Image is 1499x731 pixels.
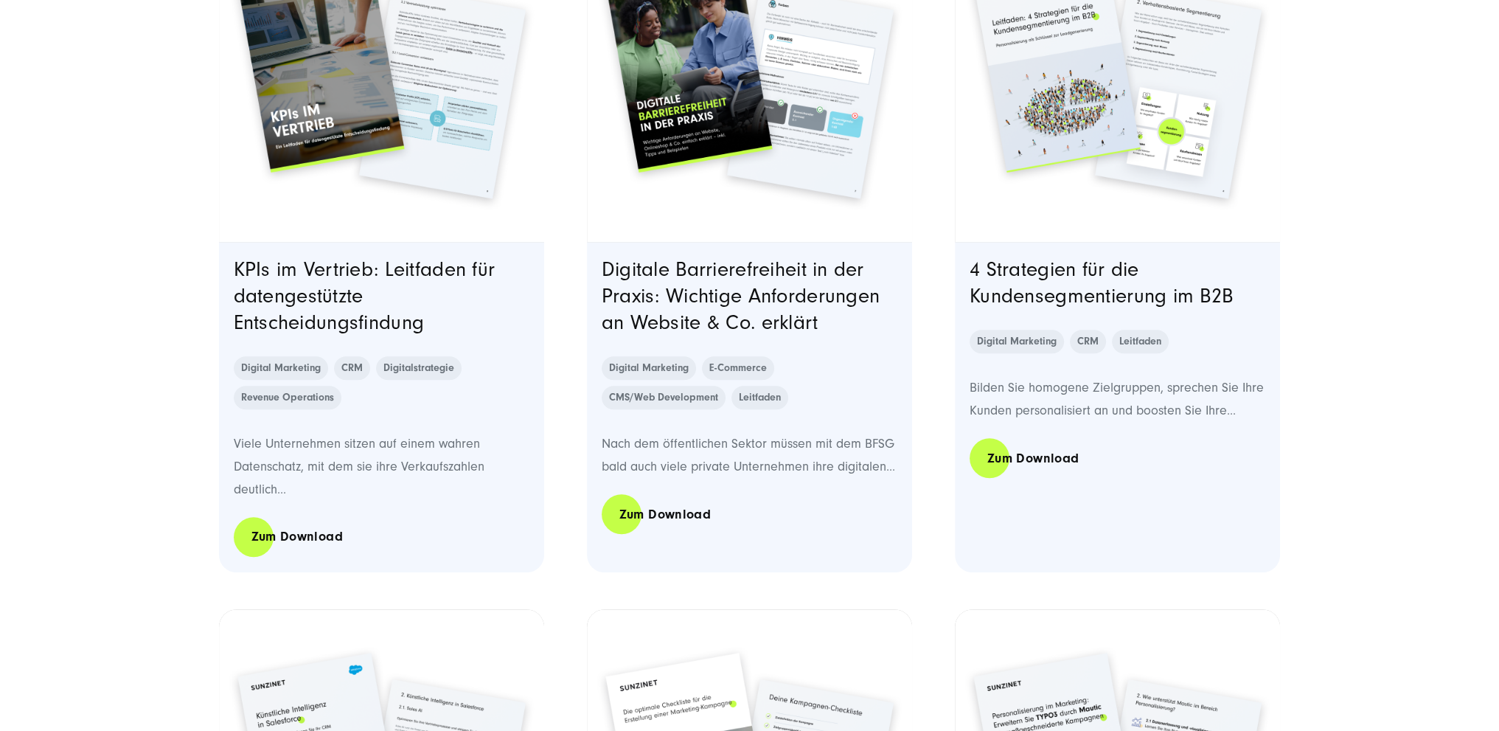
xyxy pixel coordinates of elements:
[602,356,696,380] a: Digital Marketing
[602,433,898,478] p: Nach dem öffentlichen Sektor müssen mit dem BFSG bald auch viele private Unternehmen ihre digital...
[970,258,1233,308] a: 4 Strategien für die Kundensegmentierung im B2B
[1070,330,1106,353] a: CRM
[234,433,530,501] p: Viele Unternehmen sitzen auf einem wahren Datenschatz, mit dem sie ihre Verkaufszahlen deutlich...
[970,437,1096,479] a: Zum Download
[234,258,495,334] a: KPIs im Vertrieb: Leitfaden für datengestützte Entscheidungsfindung
[334,356,370,380] a: CRM
[234,516,361,558] a: Zum Download
[1112,330,1169,353] a: Leitfaden
[970,330,1064,353] a: Digital Marketing
[234,386,341,409] a: Revenue Operations
[731,386,788,409] a: Leitfaden
[602,493,728,536] a: Zum Download
[602,258,880,334] a: Digitale Barrierefreiheit in der Praxis: Wichtige Anforderungen an Website & Co. erklärt
[702,356,774,380] a: E-Commerce
[234,356,328,380] a: Digital Marketing
[376,356,462,380] a: Digitalstrategie
[602,386,726,409] a: CMS/Web Development
[970,377,1266,422] p: Bilden Sie homogene Zielgruppen, sprechen Sie Ihre Kunden personalisiert an und boosten Sie Ihre...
